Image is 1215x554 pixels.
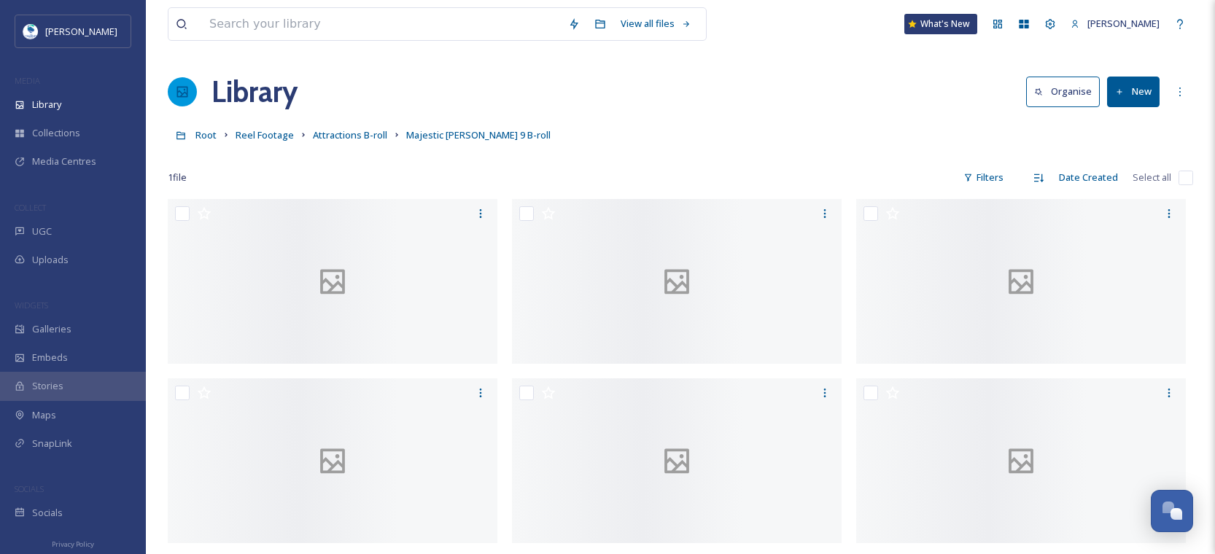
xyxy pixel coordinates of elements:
[32,98,61,112] span: Library
[1026,77,1100,106] button: Organise
[211,70,298,114] a: Library
[1133,171,1171,184] span: Select all
[15,75,40,86] span: MEDIA
[32,322,71,336] span: Galleries
[32,155,96,168] span: Media Centres
[406,126,551,144] a: Majestic [PERSON_NAME] 9 B-roll
[45,25,117,38] span: [PERSON_NAME]
[1052,163,1125,192] div: Date Created
[313,126,387,144] a: Attractions B-roll
[52,534,94,552] a: Privacy Policy
[32,437,72,450] span: SnapLink
[1151,490,1193,532] button: Open Chat
[195,128,217,141] span: Root
[52,539,94,549] span: Privacy Policy
[32,379,63,393] span: Stories
[32,408,56,422] span: Maps
[23,24,38,39] img: download.jpeg
[32,351,68,364] span: Embeds
[956,163,1011,192] div: Filters
[1107,77,1160,106] button: New
[32,506,63,520] span: Socials
[168,171,187,184] span: 1 file
[15,202,46,213] span: COLLECT
[313,128,387,141] span: Attractions B-roll
[32,225,52,238] span: UGC
[15,483,44,494] span: SOCIALS
[195,126,217,144] a: Root
[1063,9,1167,38] a: [PERSON_NAME]
[613,9,699,38] a: View all files
[236,128,294,141] span: Reel Footage
[904,14,977,34] a: What's New
[15,300,48,311] span: WIDGETS
[1087,17,1160,30] span: [PERSON_NAME]
[32,253,69,267] span: Uploads
[202,8,561,40] input: Search your library
[32,126,80,140] span: Collections
[406,128,551,141] span: Majestic [PERSON_NAME] 9 B-roll
[236,126,294,144] a: Reel Footage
